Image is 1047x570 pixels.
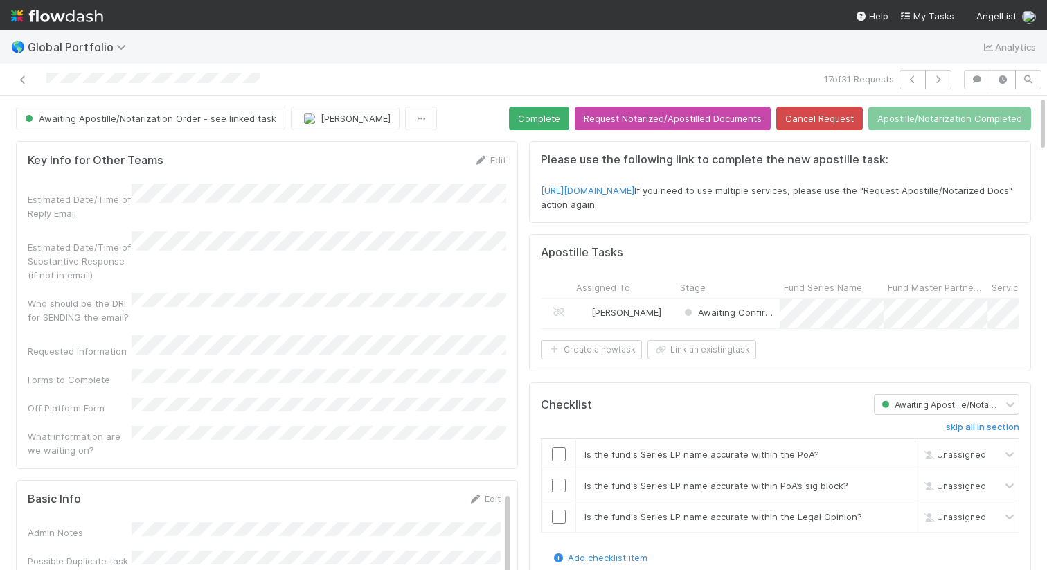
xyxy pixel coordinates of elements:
[946,422,1019,433] h6: skip all in section
[28,554,132,568] div: Possible Duplicate task
[647,340,756,359] button: Link an existingtask
[992,280,1023,294] span: Service
[900,10,954,21] span: My Tasks
[28,193,132,220] div: Estimated Date/Time of Reply Email
[591,307,661,318] span: [PERSON_NAME]
[578,305,661,319] div: [PERSON_NAME]
[868,107,1031,130] button: Apostille/Notarization Completed
[576,280,630,294] span: Assigned To
[920,449,986,460] span: Unassigned
[920,481,986,491] span: Unassigned
[28,40,133,54] span: Global Portfolio
[541,185,634,196] a: [URL][DOMAIN_NAME]
[578,307,589,318] img: avatar_c584de82-e924-47af-9431-5c284c40472a.png
[28,154,163,168] h5: Key Info for Other Teams
[474,154,506,166] a: Edit
[976,10,1017,21] span: AngelList
[855,9,888,23] div: Help
[28,373,132,386] div: Forms to Complete
[541,246,623,260] h5: Apostille Tasks
[28,492,81,506] h5: Basic Info
[291,107,400,130] button: [PERSON_NAME]
[681,307,795,318] span: Awaiting Confirmation
[584,480,848,491] span: Is the fund's Series LP name accurate within PoA’s sig block?
[575,107,771,130] button: Request Notarized/Apostilled Documents
[541,340,642,359] button: Create a newtask
[584,449,819,460] span: Is the fund's Series LP name accurate within the PoA?
[1022,10,1036,24] img: avatar_c584de82-e924-47af-9431-5c284c40472a.png
[920,512,986,522] span: Unassigned
[28,344,132,358] div: Requested Information
[541,185,1015,210] span: If you need to use multiple services, please use the "Request Apostille/Notarized Docs" action ag...
[11,4,103,28] img: logo-inverted-e16ddd16eac7371096b0.svg
[946,422,1019,438] a: skip all in section
[28,240,132,282] div: Estimated Date/Time of Substantive Response (if not in email)
[681,305,773,319] div: Awaiting Confirmation
[11,41,25,53] span: 🌎
[981,39,1036,55] a: Analytics
[784,280,862,294] span: Fund Series Name
[824,72,894,86] span: 17 of 31 Requests
[321,113,391,124] span: [PERSON_NAME]
[888,280,984,294] span: Fund Master Partnership
[303,112,316,125] img: avatar_c584de82-e924-47af-9431-5c284c40472a.png
[541,398,592,412] h5: Checklist
[776,107,863,130] button: Cancel Request
[541,153,1019,167] h5: Please use the following link to complete the new apostille task:
[680,280,706,294] span: Stage
[28,296,132,324] div: Who should be the DRI for SENDING the email?
[28,429,132,457] div: What information are we waiting on?
[584,511,862,522] span: Is the fund's Series LP name accurate within the Legal Opinion?
[551,552,647,563] a: Add checklist item
[509,107,569,130] button: Complete
[900,9,954,23] a: My Tasks
[28,401,132,415] div: Off Platform Form
[28,526,132,540] div: Admin Notes
[468,493,501,504] a: Edit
